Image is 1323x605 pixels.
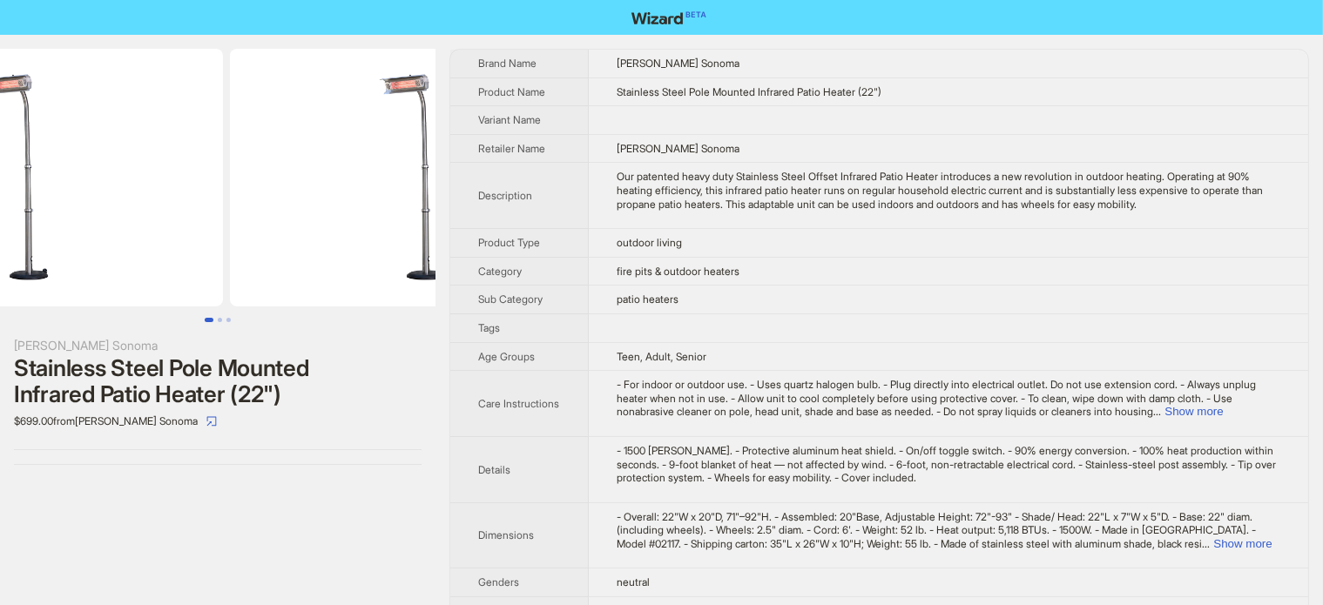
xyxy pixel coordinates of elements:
[478,575,519,588] span: Genders
[478,397,559,410] span: Care Instructions
[478,292,543,306] span: Sub Category
[617,510,1256,550] span: - Overall: 22"W x 20"D, 71"–92"H. - Assembled: 20"Base, Adjustable Height: 72"-93" - Shade/ Head:...
[617,57,739,70] span: [PERSON_NAME] Sonoma
[617,510,1280,551] div: - Overall: 22"W x 20"D, 71"–92"H. - Assembled: 20"Base, Adjustable Height: 72"-93" - Shade/ Head:...
[478,57,537,70] span: Brand Name
[478,350,535,363] span: Age Groups
[617,378,1280,419] div: - For indoor or outdoor use. - Uses quartz halogen bulb. - Plug directly into electrical outlet. ...
[617,265,739,278] span: fire pits & outdoor heaters
[478,85,545,98] span: Product Name
[478,321,500,334] span: Tags
[14,355,422,407] div: Stainless Steel Pole Mounted Infrared Patio Heater (22")
[617,444,1280,485] div: - 1500 Watts. - Protective aluminum heat shield. - On/off toggle switch. - 90% energy conversion....
[206,416,217,427] span: select
[617,142,739,155] span: [PERSON_NAME] Sonoma
[1213,537,1272,550] button: Expand
[617,378,1256,418] span: - For indoor or outdoor use. - Uses quartz halogen bulb. - Plug directly into electrical outlet. ...
[478,142,545,155] span: Retailer Name
[226,318,231,322] button: Go to slide 3
[478,265,522,278] span: Category
[617,575,650,588] span: neutral
[478,528,534,541] span: Dimensions
[218,318,222,322] button: Go to slide 2
[1202,537,1210,550] span: ...
[617,292,678,306] span: patio heaters
[1153,405,1161,418] span: ...
[1164,405,1223,418] button: Expand
[205,318,213,322] button: Go to slide 1
[230,49,620,306] img: Stainless Steel Pole Mounted Infrared Patio Heater (22") image 2
[617,85,881,98] span: Stainless Steel Pole Mounted Infrared Patio Heater (22")
[14,336,422,355] div: [PERSON_NAME] Sonoma
[478,189,532,202] span: Description
[617,236,682,249] span: outdoor living
[478,463,510,476] span: Details
[617,170,1280,211] div: Our patented heavy duty Stainless Steel Offset Infrared Patio Heater introduces a new revolution ...
[478,113,541,126] span: Variant Name
[478,236,540,249] span: Product Type
[14,407,422,435] div: $699.00 from [PERSON_NAME] Sonoma
[617,350,706,363] span: Teen, Adult, Senior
